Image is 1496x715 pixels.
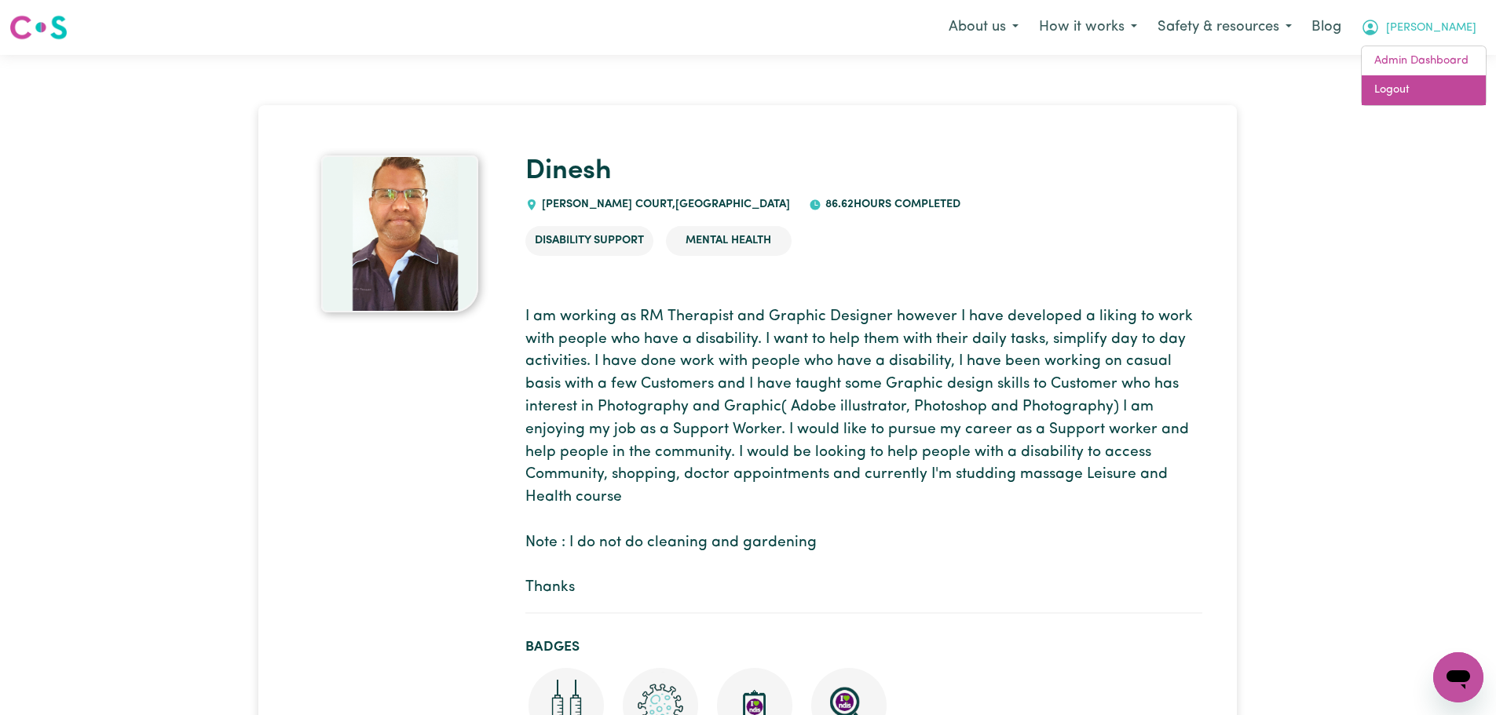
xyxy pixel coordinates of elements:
span: 86.62 hours completed [821,199,960,210]
div: My Account [1361,46,1487,106]
li: Disability Support [525,226,653,256]
span: [PERSON_NAME] COURT , [GEOGRAPHIC_DATA] [538,199,790,210]
a: Blog [1302,10,1351,45]
iframe: Button to launch messaging window [1433,652,1483,702]
p: I am working as RM Therapist and Graphic Designer however I have developed a liking to work with ... [525,306,1202,600]
a: Admin Dashboard [1362,46,1486,76]
a: Dinesh's profile picture' [293,155,506,312]
button: My Account [1351,11,1487,44]
img: Careseekers logo [9,13,68,42]
button: Safety & resources [1147,11,1302,44]
li: Mental Health [666,226,792,256]
button: About us [938,11,1029,44]
span: [PERSON_NAME] [1386,20,1476,37]
a: Logout [1362,75,1486,105]
button: How it works [1029,11,1147,44]
a: Careseekers logo [9,9,68,46]
a: Dinesh [525,158,612,185]
img: Dinesh [321,155,478,312]
h2: Badges [525,639,1202,655]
